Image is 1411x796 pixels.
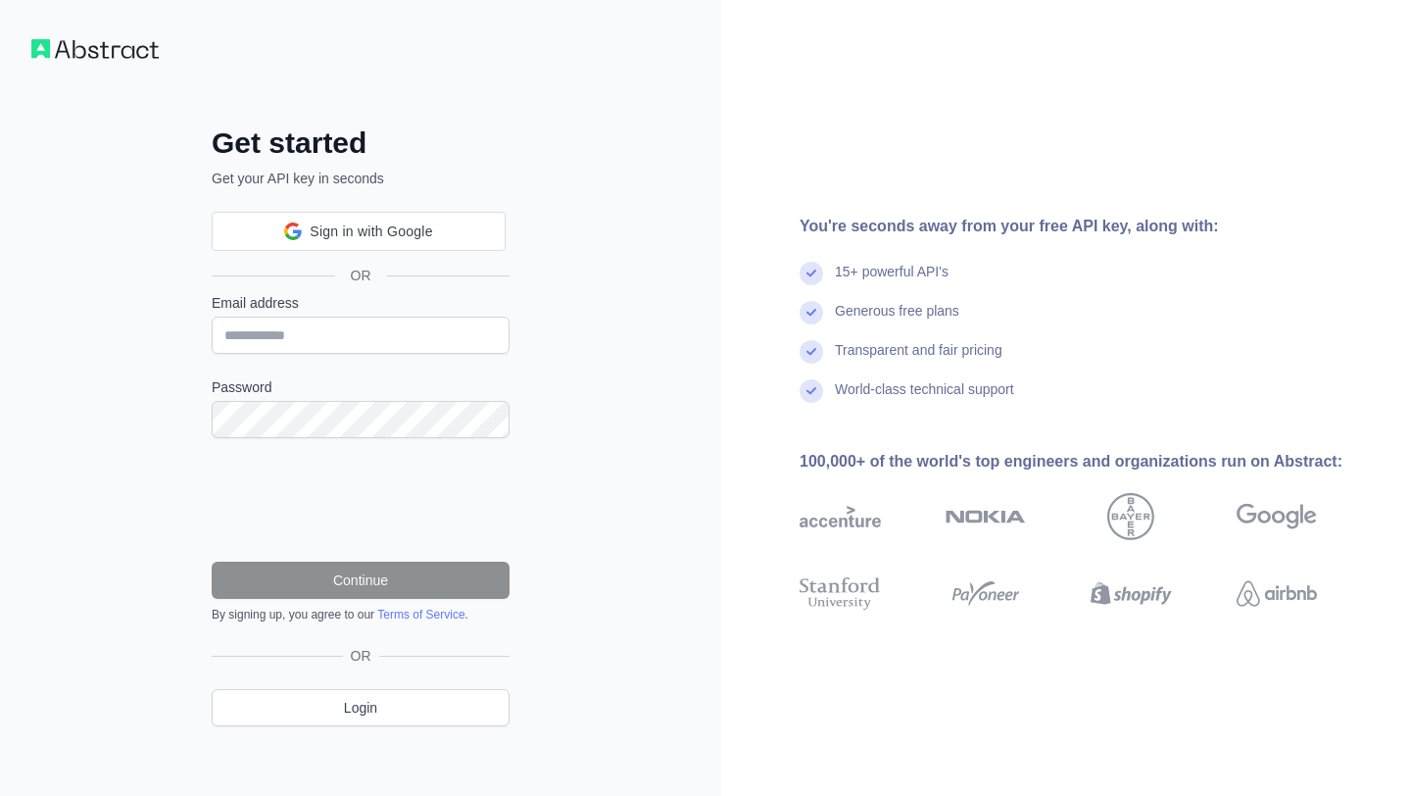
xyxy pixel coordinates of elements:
[835,379,1014,419] div: World-class technical support
[212,562,510,599] button: Continue
[31,39,159,59] img: Workflow
[343,646,379,666] span: OR
[212,462,510,538] iframe: reCAPTCHA
[835,340,1002,379] div: Transparent and fair pricing
[212,377,510,397] label: Password
[212,607,510,622] div: By signing up, you agree to our .
[800,215,1380,238] div: You're seconds away from your free API key, along with:
[800,573,881,614] img: stanford university
[800,450,1380,473] div: 100,000+ of the world's top engineers and organizations run on Abstract:
[310,222,432,242] span: Sign in with Google
[800,262,823,285] img: check mark
[800,301,823,324] img: check mark
[946,573,1027,614] img: payoneer
[212,293,510,313] label: Email address
[800,379,823,403] img: check mark
[1107,493,1154,540] img: bayer
[835,262,949,301] div: 15+ powerful API's
[800,340,823,364] img: check mark
[946,493,1027,540] img: nokia
[335,266,387,285] span: OR
[800,493,881,540] img: accenture
[212,212,506,251] div: Sign in with Google
[835,301,959,340] div: Generous free plans
[212,689,510,726] a: Login
[1091,573,1172,614] img: shopify
[377,608,464,622] a: Terms of Service
[212,125,510,161] h2: Get started
[1237,573,1318,614] img: airbnb
[212,169,510,188] p: Get your API key in seconds
[1237,493,1318,540] img: google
